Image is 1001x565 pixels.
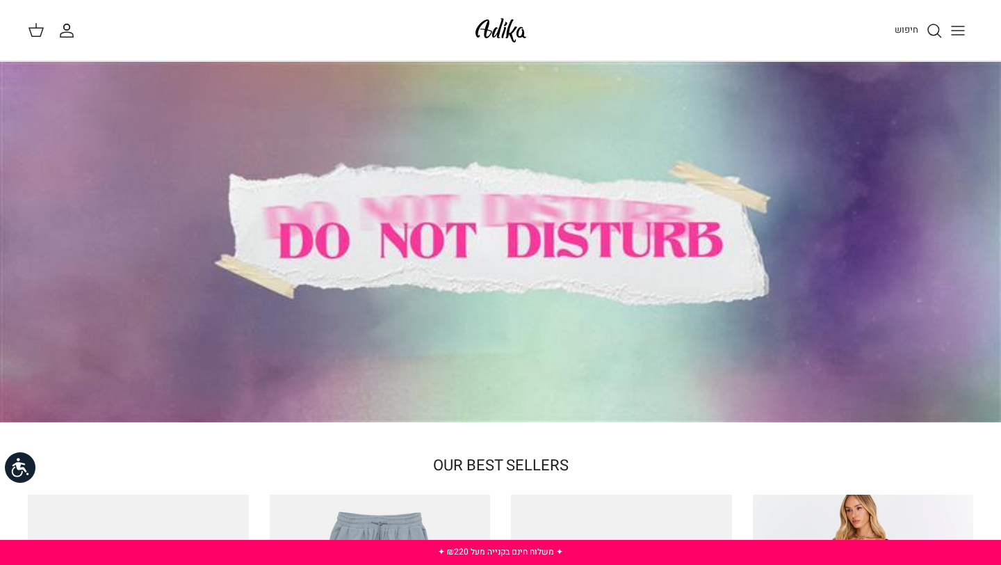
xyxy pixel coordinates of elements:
[895,22,943,39] a: חיפוש
[895,23,918,36] span: חיפוש
[438,546,563,558] a: ✦ משלוח חינם בקנייה מעל ₪220 ✦
[471,14,530,47] img: Adika IL
[943,15,973,46] button: Toggle menu
[58,22,81,39] a: החשבון שלי
[433,455,569,477] a: OUR BEST SELLERS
